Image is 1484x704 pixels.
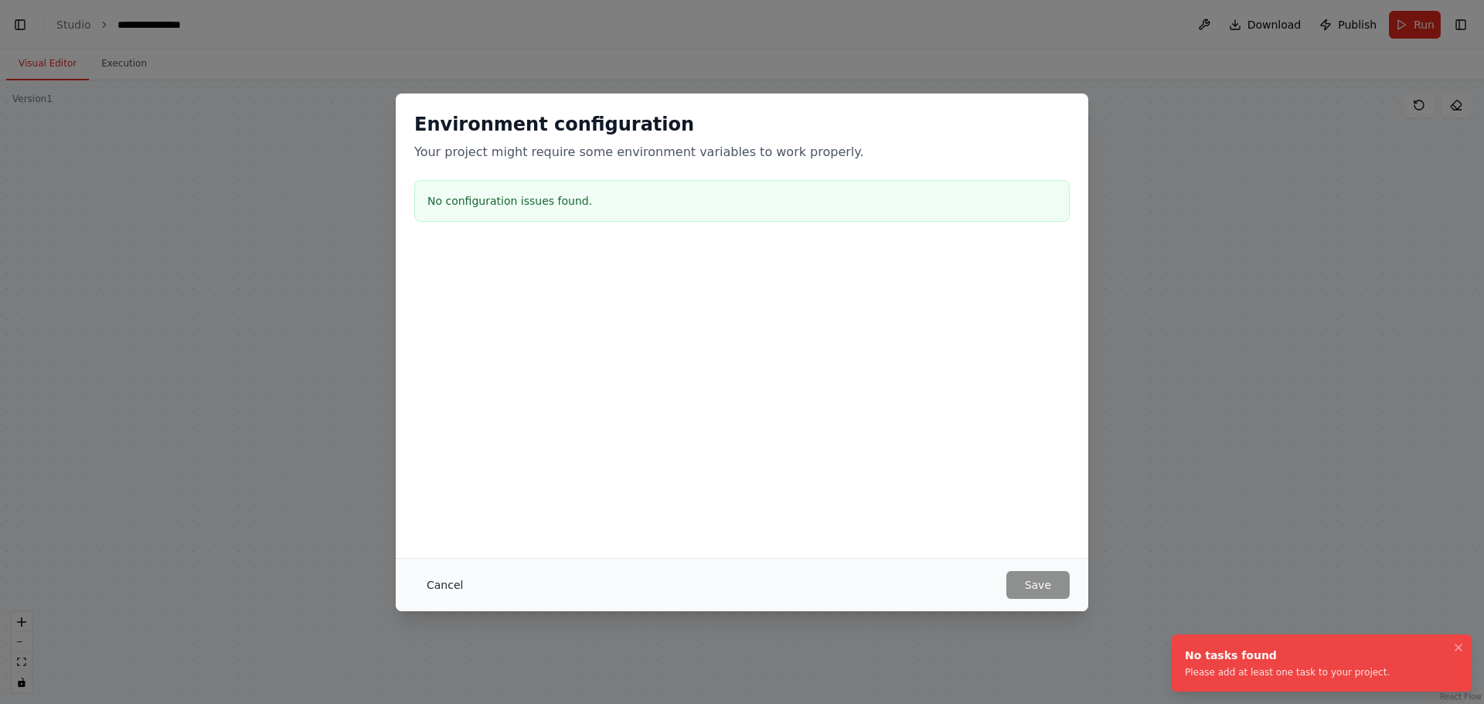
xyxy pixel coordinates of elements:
[414,143,1070,162] p: Your project might require some environment variables to work properly.
[427,193,1057,209] h3: No configuration issues found.
[1185,648,1390,663] div: No tasks found
[1185,666,1390,678] div: Please add at least one task to your project.
[414,112,1070,137] h2: Environment configuration
[414,571,475,599] button: Cancel
[1006,571,1070,599] button: Save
